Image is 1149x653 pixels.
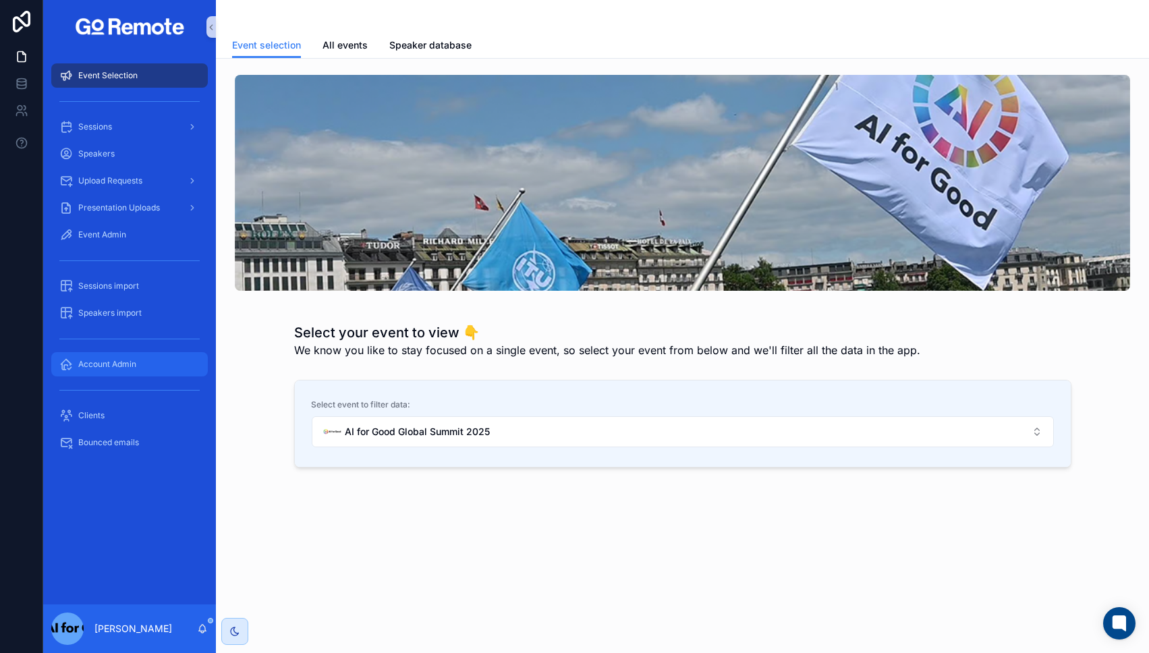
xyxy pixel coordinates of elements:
[51,169,208,193] a: Upload Requests
[51,274,208,298] a: Sessions import
[78,175,142,186] span: Upload Requests
[94,622,172,635] p: [PERSON_NAME]
[323,33,368,60] a: All events
[323,38,368,52] span: All events
[294,342,920,358] span: We know you like to stay focused on a single event, so select your event from below and we'll fil...
[78,202,160,213] span: Presentation Uploads
[78,410,105,421] span: Clients
[78,437,139,448] span: Bounced emails
[51,301,208,325] a: Speakers import
[294,323,920,342] h1: Select your event to view 👇
[311,399,1055,410] span: Select event to filter data:
[51,430,208,455] a: Bounced emails
[51,63,208,88] a: Event Selection
[78,121,112,132] span: Sessions
[51,142,208,166] a: Speakers
[232,38,301,52] span: Event selection
[312,416,1054,447] button: Select Button
[389,38,472,52] span: Speaker database
[51,223,208,247] a: Event Admin
[78,229,126,240] span: Event Admin
[51,352,208,376] a: Account Admin
[345,425,490,438] span: AI for Good Global Summit 2025
[51,403,208,428] a: Clients
[78,148,115,159] span: Speakers
[78,308,142,318] span: Speakers import
[51,196,208,220] a: Presentation Uploads
[78,359,136,370] span: Account Admin
[43,54,216,472] div: scrollable content
[389,33,472,60] a: Speaker database
[51,115,208,139] a: Sessions
[74,16,185,38] img: App logo
[78,281,139,291] span: Sessions import
[232,33,301,59] a: Event selection
[78,70,138,81] span: Event Selection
